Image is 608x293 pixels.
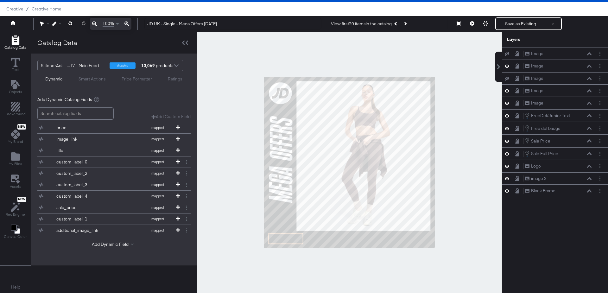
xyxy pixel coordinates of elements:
div: additional_image_link [56,227,102,233]
div: sale_price [56,205,102,211]
button: NewMy Brand [4,123,27,146]
div: additional_image_linkmapped [37,225,191,236]
button: Sale Full Price [525,150,559,157]
span: Add Dynamic Catalog Fields [37,97,92,103]
a: Help [11,284,20,290]
button: Layer Options [597,63,603,69]
div: Image [531,51,543,57]
div: Ratings [168,76,182,82]
span: mapped [140,148,175,153]
button: Layer Options [597,125,603,132]
div: custom_label_4 [56,193,102,199]
div: products [140,60,159,71]
span: / [23,6,32,11]
button: Layer Options [597,163,603,169]
span: Background [5,111,26,117]
button: custom_label_1mapped [37,213,183,225]
div: image 2Layer Options [502,172,608,185]
div: custom_label_1mapped [37,213,191,225]
button: image 2 [525,175,547,182]
div: Black Frame [531,188,555,194]
div: titlemapped [37,145,191,156]
button: Layer Options [597,138,603,144]
span: mapped [140,160,175,164]
span: mapped [140,228,175,232]
div: Image [531,88,543,94]
div: Sale Full Price [531,151,558,157]
span: mapped [140,217,175,221]
button: Add Custom Field [151,114,191,120]
div: StitcherAds - ...17 - Main Feed [41,60,105,71]
button: custom_label_2mapped [37,168,183,179]
button: Layer Options [597,112,603,119]
div: Image [531,75,543,81]
div: Black FrameLayer Options [502,185,608,197]
span: mapped [140,194,175,198]
span: Text [12,67,19,72]
div: Price Formatter [122,76,152,82]
button: titlemapped [37,145,183,156]
div: Logo [531,163,541,169]
button: Assets [6,173,25,191]
button: Next Product [401,18,409,29]
button: Layer Options [597,100,603,106]
button: image_linkmapped [37,134,183,145]
span: mapped [140,171,175,175]
span: Creative Home [32,6,61,11]
div: custom_label_0 [56,159,102,165]
span: My Brand [8,139,23,144]
div: sale_pricemapped [37,202,191,213]
button: Save as Existing [496,18,545,29]
button: custom_label_3mapped [37,179,183,190]
div: image_linkmapped [37,134,191,145]
div: Sale PriceLayer Options [502,135,608,147]
div: Dynamic [45,76,63,82]
button: additional_image_linkmapped [37,225,183,236]
div: shopping [110,62,136,69]
div: FreeDel/Junior Text [531,113,570,119]
button: Text [7,56,24,74]
button: FreeDel/Junior Text [525,112,570,119]
button: Sale Price [525,137,551,144]
div: Image [531,63,543,69]
input: Search catalog fields [37,107,114,120]
button: Image [525,63,544,69]
div: Sale Price [531,138,550,144]
button: Free del badge [525,125,561,132]
span: New [17,197,26,201]
div: pricemapped [37,122,191,133]
button: pricemapped [37,122,183,133]
div: ImageLayer Options [502,48,608,60]
div: image 2 [531,175,547,182]
div: Image [531,100,543,106]
span: mapped [140,137,175,141]
div: custom_label_4mapped [37,191,191,202]
span: mapped [140,125,175,130]
div: custom_label_2mapped [37,168,191,179]
span: Rec Engine [6,212,25,217]
button: Add Text [5,78,26,96]
span: 100% [103,21,114,27]
div: Sale Full PriceLayer Options [502,147,608,160]
span: mapped [140,205,175,210]
div: ImageLayer Options [502,60,608,72]
span: mapped [140,182,175,187]
button: Help [7,282,25,293]
span: Objects [9,89,22,94]
div: Layers [507,36,572,42]
div: Catalog Data [37,38,77,47]
div: custom_label_2 [56,170,102,176]
div: ImageLayer Options [502,72,608,85]
div: View first 20 items in the catalog [331,21,392,27]
div: title [56,148,102,154]
button: Layer Options [597,188,603,194]
button: Add Dynamic Field [92,241,136,247]
button: Image [525,100,544,106]
button: Black Frame [525,188,556,194]
span: Creative [6,6,23,11]
div: image_link [56,136,102,142]
div: custom_label_0mapped [37,156,191,168]
div: Free del badge [531,125,560,131]
span: My Files [9,161,22,166]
